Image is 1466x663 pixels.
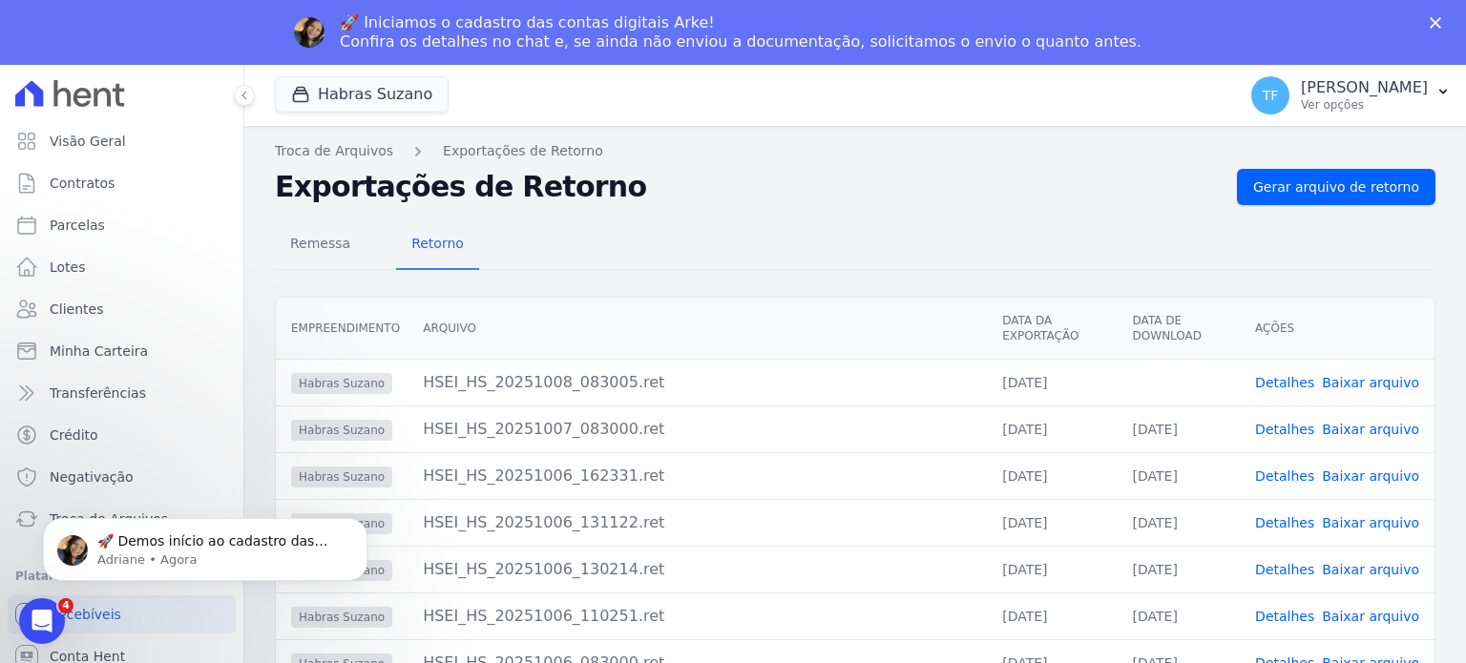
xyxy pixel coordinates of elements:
a: Exportações de Retorno [443,141,603,161]
a: Transferências [8,374,236,412]
a: Troca de Arquivos [275,141,393,161]
a: Detalhes [1255,609,1314,624]
span: Habras Suzano [291,466,392,487]
th: Arquivo [408,298,987,360]
a: Remessa [275,220,366,270]
a: Crédito [8,416,236,454]
a: Minha Carteira [8,332,236,370]
nav: Breadcrumb [275,141,1435,161]
a: Detalhes [1255,375,1314,390]
p: Message from Adriane, sent Agora [83,73,329,91]
a: Negativação [8,458,236,496]
p: Ver opções [1301,97,1428,113]
th: Data da Exportação [987,298,1117,360]
td: [DATE] [1118,452,1241,499]
span: 4 [58,598,73,613]
span: Remessa [279,224,362,262]
span: Minha Carteira [50,342,148,361]
td: [DATE] [1118,546,1241,592]
p: [PERSON_NAME] [1301,78,1428,97]
span: Recebíveis [50,605,121,624]
img: Profile image for Adriane [294,17,325,48]
td: [DATE] [987,499,1117,546]
div: HSEI_HS_20251006_110251.ret [423,605,972,628]
a: Contratos [8,164,236,202]
th: Ações [1240,298,1435,360]
a: Troca de Arquivos [8,500,236,538]
a: Lotes [8,248,236,286]
span: Habras Suzano [291,607,392,628]
a: Parcelas [8,206,236,244]
button: Habras Suzano [275,76,449,113]
span: Transferências [50,383,146,403]
span: 🚀 Demos início ao cadastro das Contas Digitais Arke! Iniciamos a abertura para clientes do modelo... [83,55,325,450]
a: Baixar arquivo [1322,375,1419,390]
a: Baixar arquivo [1322,422,1419,437]
a: Baixar arquivo [1322,515,1419,530]
span: Retorno [400,224,475,262]
span: Contratos [50,174,115,193]
a: Detalhes [1255,422,1314,437]
a: Gerar arquivo de retorno [1237,169,1435,205]
a: Detalhes [1255,562,1314,577]
div: HSEI_HS_20251008_083005.ret [423,371,972,394]
td: [DATE] [987,359,1117,405]
span: Visão Geral [50,132,126,151]
td: [DATE] [1118,405,1241,452]
div: HSEI_HS_20251006_130214.ret [423,558,972,581]
div: HSEI_HS_20251007_083000.ret [423,418,972,441]
a: Detalhes [1255,515,1314,530]
td: [DATE] [1118,499,1241,546]
nav: Tab selector [275,220,479,270]
td: [DATE] [987,452,1117,499]
div: HSEI_HS_20251006_162331.ret [423,465,972,487]
button: TF [PERSON_NAME] Ver opções [1236,69,1466,122]
span: Gerar arquivo de retorno [1253,177,1419,197]
span: Habras Suzano [291,420,392,441]
a: Recebíveis [8,595,236,633]
td: [DATE] [1118,592,1241,639]
iframe: Intercom live chat [19,598,65,644]
div: 🚀 Iniciamos o cadastro das contas digitais Arke! Confira os detalhes no chat e, se ainda não envi... [340,13,1141,52]
span: Clientes [50,300,103,319]
a: Retorno [396,220,479,270]
th: Data de Download [1118,298,1241,360]
a: Baixar arquivo [1322,609,1419,624]
th: Empreendimento [276,298,408,360]
td: [DATE] [987,592,1117,639]
a: Visão Geral [8,122,236,160]
span: Parcelas [50,216,105,235]
h2: Exportações de Retorno [275,170,1222,204]
span: Crédito [50,425,98,445]
span: Habras Suzano [291,373,392,394]
a: Baixar arquivo [1322,562,1419,577]
td: [DATE] [987,405,1117,452]
span: Negativação [50,467,134,487]
iframe: Intercom notifications mensagem [14,478,396,611]
div: HSEI_HS_20251006_131122.ret [423,511,972,534]
span: TF [1263,89,1279,102]
a: Clientes [8,290,236,328]
a: Detalhes [1255,468,1314,484]
a: Baixar arquivo [1322,468,1419,484]
td: [DATE] [987,546,1117,592]
div: Fechar [1430,17,1449,29]
span: Lotes [50,258,86,277]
